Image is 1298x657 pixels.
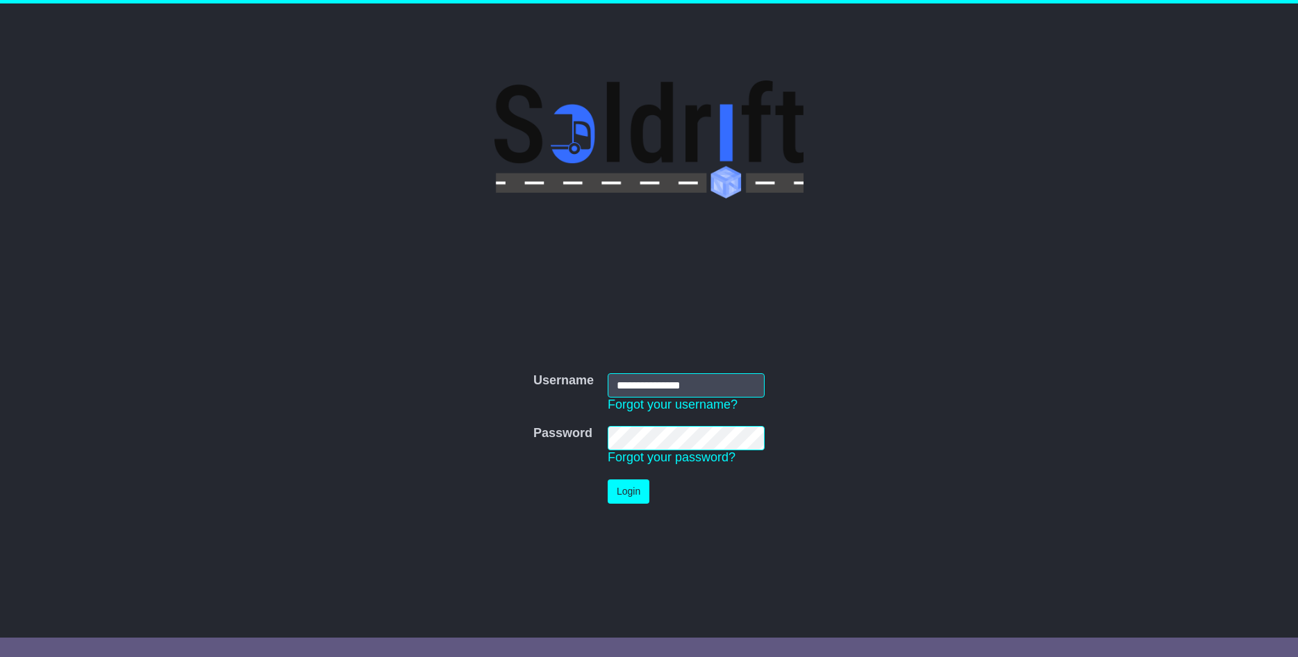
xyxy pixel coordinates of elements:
img: Soldrift Pty Ltd [494,80,804,198]
label: Username [533,373,594,389]
label: Password [533,426,592,441]
a: Forgot your password? [608,450,735,464]
a: Forgot your username? [608,398,738,411]
button: Login [608,479,649,504]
